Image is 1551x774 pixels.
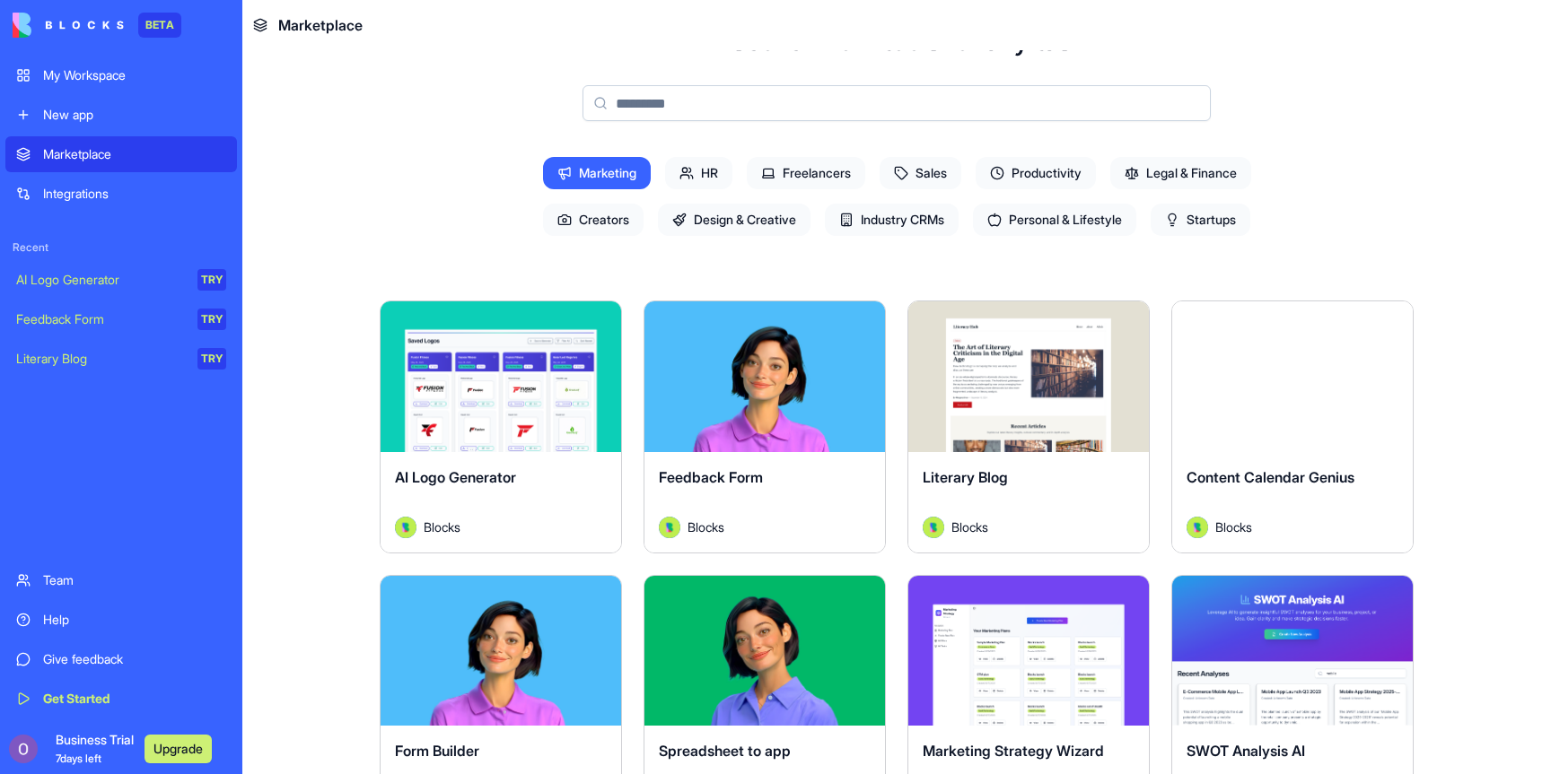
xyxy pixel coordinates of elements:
[43,66,226,84] div: My Workspace
[13,13,124,38] img: logo
[380,300,622,553] a: AI Logo GeneratorAvatarBlocks
[543,157,651,189] span: Marketing
[659,742,791,760] span: Spreadsheet to app
[880,157,961,189] span: Sales
[644,300,886,553] a: Feedback FormAvatarBlocks
[5,681,237,717] a: Get Started
[56,752,101,765] span: 7 days left
[5,136,237,172] a: Marketplace
[138,13,181,38] div: BETA
[16,271,185,289] div: AI Logo Generator
[278,14,363,36] span: Marketplace
[951,517,988,536] span: Blocks
[923,517,944,538] img: Avatar
[659,468,763,486] span: Feedback Form
[5,641,237,677] a: Give feedback
[395,468,516,486] span: AI Logo Generator
[1151,204,1250,236] span: Startups
[197,348,226,370] div: TRY
[973,204,1136,236] span: Personal & Lifestyle
[923,742,1104,760] span: Marketing Strategy Wizard
[5,562,237,598] a: Team
[5,57,237,93] a: My Workspace
[43,145,226,163] div: Marketplace
[395,517,416,538] img: Avatar
[665,157,732,189] span: HR
[1187,517,1208,538] img: Avatar
[543,204,644,236] span: Creators
[43,650,226,668] div: Give feedback
[43,185,226,203] div: Integrations
[5,602,237,638] a: Help
[747,157,865,189] span: Freelancers
[825,204,959,236] span: Industry CRMs
[424,517,460,536] span: Blocks
[659,517,680,538] img: Avatar
[976,157,1096,189] span: Productivity
[395,742,479,760] span: Form Builder
[5,301,237,337] a: Feedback FormTRY
[688,517,724,536] span: Blocks
[197,269,226,291] div: TRY
[5,262,237,298] a: AI Logo GeneratorTRY
[1187,468,1354,486] span: Content Calendar Genius
[145,735,212,763] button: Upgrade
[56,731,134,767] span: Business Trial
[5,240,237,255] span: Recent
[5,176,237,212] a: Integrations
[43,690,226,708] div: Get Started
[5,97,237,133] a: New app
[16,350,185,368] div: Literary Blog
[43,611,226,629] div: Help
[923,468,1008,486] span: Literary Blog
[1215,517,1252,536] span: Blocks
[9,735,38,763] img: ACg8ocJNRz1Hk7vyuoD5IGJfD8SFlrQ9Kk-LKgehATSY3bVGjMeBNQ=s96-c
[16,310,185,328] div: Feedback Form
[43,106,226,124] div: New app
[1187,742,1305,760] span: SWOT Analysis AI
[907,300,1150,553] a: Literary BlogAvatarBlocks
[43,571,226,589] div: Team
[1171,300,1414,553] a: Content Calendar GeniusAvatarBlocks
[13,13,181,38] a: BETA
[658,204,811,236] span: Design & Creative
[197,309,226,330] div: TRY
[5,341,237,377] a: Literary BlogTRY
[1110,157,1251,189] span: Legal & Finance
